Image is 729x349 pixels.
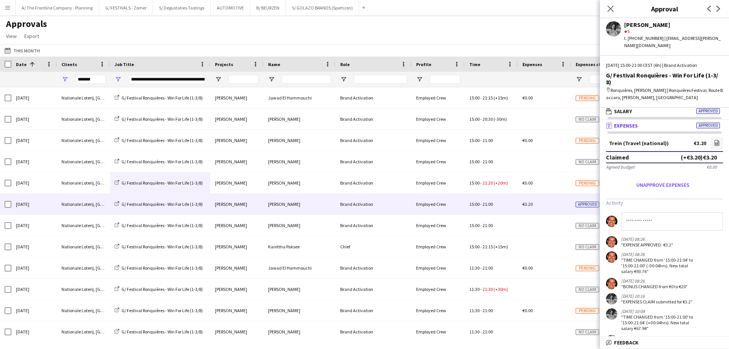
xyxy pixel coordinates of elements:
span: - [480,159,482,164]
div: Brand Activation [336,257,412,278]
div: [PERSON_NAME] [210,321,264,342]
span: Pending [576,95,599,101]
div: Ronquières, [PERSON_NAME] | Ronquières Festival, Route Baccara, [PERSON_NAME], [GEOGRAPHIC_DATA] [606,87,723,101]
span: 15:00 [469,180,480,186]
div: "EXPENSE APPROVED: €3.2" [621,242,673,248]
span: (+30m) [494,286,508,292]
a: G/ Festival Ronquières - Win For Life (1-3/8) [115,286,203,292]
span: 15:00 [469,116,480,122]
span: G/ Festival Ronquières - Win For Life (1-3/8) [121,265,203,271]
div: Nationale Loterij, [GEOGRAPHIC_DATA] [57,300,110,321]
div: [PERSON_NAME] [264,194,336,215]
span: G/ Festival Ronquières - Win For Life (1-3/8) [121,159,203,164]
span: 21:00 [483,201,493,207]
div: "EXPENSES CLAIM submitted for €3.2" [621,299,693,305]
span: Approved [576,202,599,207]
div: Brand Activation [336,215,412,236]
div: Nationale Loterij, [GEOGRAPHIC_DATA] [57,236,110,257]
div: [PERSON_NAME] [264,109,336,129]
span: No claim [576,244,599,250]
span: Employed Crew [416,308,446,313]
span: €0.00 [522,95,533,101]
a: G/ Festival Ronquières - Win For Life (1-3/8) [115,159,203,164]
span: Export [24,33,39,39]
span: Employed Crew [416,116,446,122]
span: 15:00 [469,159,480,164]
button: Open Filter Menu [340,76,347,83]
div: [DATE] [11,87,57,108]
div: Nationale Loterij, [GEOGRAPHIC_DATA] [57,279,110,300]
span: €3.20 [522,201,533,207]
div: [PERSON_NAME] [210,215,264,236]
input: Role Filter Input [354,75,407,84]
input: Name Filter Input [282,75,331,84]
div: Nationale Loterij, [GEOGRAPHIC_DATA] [57,130,110,151]
div: [DATE] 08:26 [621,251,699,257]
div: 5 [624,28,723,35]
input: Clients Filter Input [75,75,106,84]
h3: Approval [600,4,729,14]
app-user-avatar: Kanittha Paksee [606,335,617,346]
span: Salary [614,108,632,115]
span: Name [268,62,280,67]
a: G/ Festival Ronquières - Win For Life (1-3/8) [115,201,203,207]
div: [DATE] [11,236,57,257]
span: - [480,201,482,207]
span: 21:15 [483,244,493,250]
a: G/ Festival Ronquières - Win For Life (1-3/8) [115,223,203,228]
span: Role [340,62,350,67]
div: [DATE] [11,130,57,151]
button: Open Filter Menu [416,76,423,83]
div: Brand Activation [336,109,412,129]
div: [PERSON_NAME] [264,300,336,321]
div: [DATE] [11,279,57,300]
div: [DATE] [11,321,57,342]
div: [DATE] 10:09 [621,308,699,314]
app-user-avatar: Peter Desart [606,236,617,248]
span: G/ Festival Ronquières - Win For Life (1-3/8) [121,180,203,186]
span: 11:30 [469,286,480,292]
div: Nationale Loterij, [GEOGRAPHIC_DATA] [57,321,110,342]
input: Projects Filter Input [229,75,259,84]
button: S/ Degustaties-Tastings [153,0,211,15]
span: Employed Crew [416,286,446,292]
button: AUTOMOTIVE [211,0,250,15]
a: View [3,31,20,41]
span: Clients [62,62,77,67]
a: G/ Festival Ronquières - Win For Life (1-3/8) [115,180,203,186]
span: G/ Festival Ronquières - Win For Life (1-3/8) [121,116,203,122]
span: No claim [576,117,599,122]
span: G/ Festival Ronquières - Win For Life (1-3/8) [121,137,203,143]
span: Profile [416,62,431,67]
span: - [480,137,482,143]
span: Employed Crew [416,223,446,228]
span: 11:30 [469,265,480,271]
span: - [480,308,482,313]
button: Open Filter Menu [268,76,275,83]
button: B/ BEURZEN [250,0,286,15]
span: Job Title [115,62,134,67]
div: [PERSON_NAME] [624,21,723,28]
div: Brand Activation [336,279,412,300]
span: Pending [576,180,599,186]
span: Employed Crew [416,159,446,164]
span: 15:00 [469,201,480,207]
span: G/ Festival Ronquières - Win For Life (1-3/8) [121,286,203,292]
div: t. [PHONE_NUMBER] | [EMAIL_ADDRESS][PERSON_NAME][DOMAIN_NAME] [624,35,723,49]
div: [DATE] [11,257,57,278]
div: [DATE] 08:26 [621,236,673,242]
div: [PERSON_NAME] [264,321,336,342]
div: [PERSON_NAME] [210,257,264,278]
span: 21:00 [483,329,493,335]
div: [PERSON_NAME] [264,279,336,300]
div: "TIME CHANGED from '15:00-21:00' to '15:00-21:04' (+00:04hrs). New total salary €67.94" [621,314,699,331]
div: Brand Activation [336,300,412,321]
span: - [480,286,482,292]
div: Brand Activation [336,151,412,172]
span: - [480,116,482,122]
div: [DATE] [11,215,57,236]
span: 21:00 [483,137,493,143]
div: Nationale Loterij, [GEOGRAPHIC_DATA] [57,87,110,108]
div: Brand Activation [336,321,412,342]
span: Employed Crew [416,265,446,271]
